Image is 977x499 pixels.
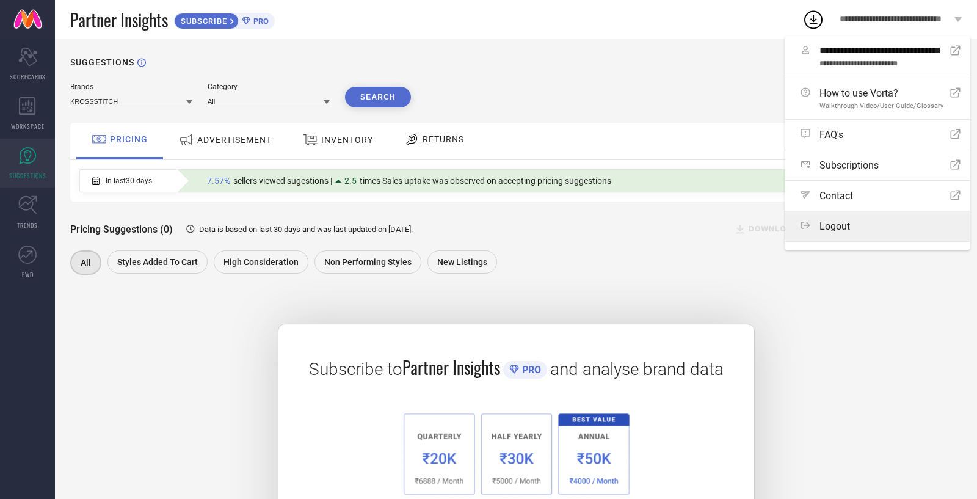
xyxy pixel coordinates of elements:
[309,359,402,379] span: Subscribe to
[819,159,879,171] span: Subscriptions
[324,257,412,267] span: Non Performing Styles
[785,181,970,211] a: Contact
[22,270,34,279] span: FWD
[402,355,500,380] span: Partner Insights
[175,16,230,26] span: SUBSCRIBE
[197,135,272,145] span: ADVERTISEMENT
[81,258,91,268] span: All
[106,177,152,185] span: In last 30 days
[201,173,617,189] div: Percentage of sellers who have viewed suggestions for the current Insight Type
[437,257,487,267] span: New Listings
[110,134,148,144] span: PRICING
[345,87,411,107] button: Search
[233,176,332,186] span: sellers viewed sugestions |
[819,87,943,99] span: How to use Vorta?
[17,220,38,230] span: TRENDS
[550,359,724,379] span: and analyse brand data
[819,190,853,202] span: Contact
[819,220,850,232] span: Logout
[11,122,45,131] span: WORKSPACE
[10,72,46,81] span: SCORECARDS
[321,135,373,145] span: INVENTORY
[223,257,299,267] span: High Consideration
[802,9,824,31] div: Open download list
[785,78,970,119] a: How to use Vorta?Walkthrough Video/User Guide/Glossary
[819,129,843,140] span: FAQ's
[70,7,168,32] span: Partner Insights
[785,150,970,180] a: Subscriptions
[423,134,464,144] span: RETURNS
[117,257,198,267] span: Styles Added To Cart
[9,171,46,180] span: SUGGESTIONS
[250,16,269,26] span: PRO
[208,82,330,91] div: Category
[344,176,357,186] span: 2.5
[207,176,230,186] span: 7.57%
[199,225,413,234] span: Data is based on last 30 days and was last updated on [DATE] .
[70,82,192,91] div: Brands
[785,120,970,150] a: FAQ's
[519,364,541,376] span: PRO
[70,57,134,67] h1: SUGGESTIONS
[70,224,173,235] span: Pricing Suggestions (0)
[174,10,275,29] a: SUBSCRIBEPRO
[360,176,611,186] span: times Sales uptake was observed on accepting pricing suggestions
[819,102,943,110] span: Walkthrough Video/User Guide/Glossary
